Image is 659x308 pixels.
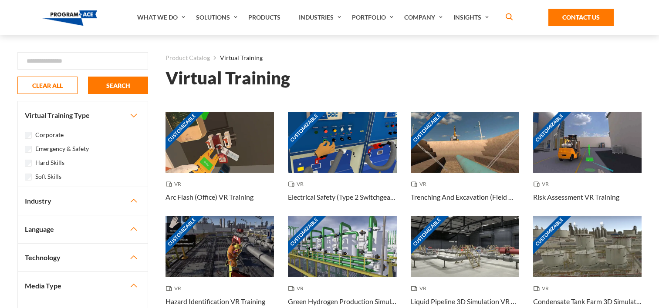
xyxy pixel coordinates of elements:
[166,284,185,293] span: VR
[288,296,396,307] h3: Green Hydrogen Production Simulation VR Training
[166,112,274,216] a: Customizable Thumbnail - Arc Flash (Office) VR Training VR Arc Flash (Office) VR Training
[18,272,148,300] button: Media Type
[288,284,307,293] span: VR
[25,160,32,167] input: Hard Skills
[18,101,148,129] button: Virtual Training Type
[533,284,552,293] span: VR
[411,296,519,307] h3: Liquid Pipeline 3D Simulation VR Training
[166,70,290,86] h1: Virtual Training
[35,144,89,154] label: Emergency & Safety
[411,284,430,293] span: VR
[17,77,78,94] button: CLEAR ALL
[166,296,265,307] h3: Hazard Identification VR Training
[533,192,619,202] h3: Risk Assessment VR Training
[35,130,64,140] label: Corporate
[18,244,148,271] button: Technology
[288,112,396,216] a: Customizable Thumbnail - Electrical Safety (Type 2 Switchgear) VR Training VR Electrical Safety (...
[288,192,396,202] h3: Electrical Safety (Type 2 Switchgear) VR Training
[533,296,642,307] h3: Condensate Tank Farm 3D Simulation VR Training
[166,180,185,188] span: VR
[166,52,210,64] a: Product Catalog
[25,174,32,181] input: Soft Skills
[25,132,32,139] input: Corporate
[18,215,148,243] button: Language
[411,180,430,188] span: VR
[411,112,519,216] a: Customizable Thumbnail - Trenching And Excavation (Field Work) VR Training VR Trenching And Excav...
[166,52,642,64] nav: breadcrumb
[210,52,263,64] li: Virtual Training
[533,112,642,216] a: Customizable Thumbnail - Risk Assessment VR Training VR Risk Assessment VR Training
[35,158,64,167] label: Hard Skills
[288,180,307,188] span: VR
[411,192,519,202] h3: Trenching And Excavation (Field Work) VR Training
[548,9,614,26] a: Contact Us
[35,172,61,181] label: Soft Skills
[533,180,552,188] span: VR
[18,187,148,215] button: Industry
[25,146,32,153] input: Emergency & Safety
[166,192,253,202] h3: Arc Flash (Office) VR Training
[42,10,98,26] img: Program-Ace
